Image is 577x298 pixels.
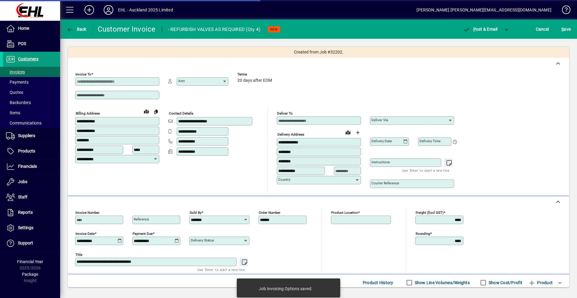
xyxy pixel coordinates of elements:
mat-label: Invoice To [75,72,91,76]
span: Home [18,26,29,31]
a: Financials [3,159,60,174]
a: Communications [3,118,60,128]
mat-label: Order number [259,210,280,215]
a: Suppliers [3,128,60,143]
mat-label: Payment due [133,232,153,236]
span: Jobs [18,179,27,184]
mat-label: Country [278,177,290,182]
span: 20 days after EOM [237,78,272,83]
button: Cancel [534,24,551,35]
mat-label: Courier Reference [371,181,399,185]
mat-label: Delivery time [420,139,441,143]
mat-label: Rounding [416,232,430,236]
span: Created from Job #32202. [294,49,343,55]
span: Financials [18,164,37,169]
mat-label: Instructions [371,160,390,164]
a: Settings [3,220,60,235]
span: POS [18,41,26,46]
div: EHL - Auckland 2025 Limited [118,5,173,15]
button: Product History [360,277,396,288]
mat-label: Deliver To [277,111,293,115]
button: Product [525,277,556,288]
a: Items [3,108,60,118]
button: Choose address [353,128,362,137]
mat-hint: Use 'Enter' to start a new line [402,167,449,174]
span: Customers [18,57,38,61]
label: Show Line Volumes/Weights [414,280,470,286]
mat-label: Deliver via [371,118,388,122]
mat-hint: Use 'Enter' to start a new line [197,266,245,273]
span: Financial Year [17,259,43,264]
button: Profile [99,5,118,15]
mat-label: Delivery date [371,139,392,143]
a: Backorders [3,97,60,108]
a: Staff [3,190,60,205]
a: Payments [3,77,60,87]
span: Backorders [6,100,31,105]
span: Reports [18,210,33,215]
span: Product History [363,278,393,287]
mat-label: Invoice number [75,210,99,215]
span: Staff [18,195,27,199]
button: Copy to Delivery address [151,107,161,116]
span: Invoices [6,69,25,74]
span: Support [18,241,33,245]
span: Items [6,110,20,115]
span: ave [561,24,571,34]
button: Back [65,24,88,35]
div: Customer Invoice [98,24,156,34]
span: Settings [18,225,33,230]
button: Add [80,5,99,15]
mat-label: Product location [331,210,358,215]
mat-label: Attn [178,79,185,83]
div: Job Invoicing Options saved. [259,286,313,292]
span: Suppliers [18,133,35,138]
span: Cancel [536,24,549,34]
button: Save [560,24,572,35]
a: Invoices [3,67,60,77]
span: ost & Email [463,27,498,32]
a: Knowledge Base [557,1,569,21]
span: Payments [6,80,29,84]
span: Terms [237,72,273,76]
a: Home [3,21,60,36]
a: Jobs [3,174,60,189]
mat-label: Invoice date [75,232,95,236]
span: P [473,27,476,32]
app-page-header-button: Back [60,24,93,35]
span: Quotes [6,90,23,95]
span: Back [66,27,87,32]
a: View on map [343,127,353,137]
a: POS [3,36,60,51]
a: View on map [142,106,151,116]
div: - REFURBISH VALVES AS REQUIRED (Qty 4) [168,25,261,34]
a: Products [3,144,60,159]
span: Communications [6,121,41,125]
mat-label: Sold by [190,210,201,215]
mat-label: Delivery status [191,238,214,242]
a: Support [3,236,60,251]
div: [PERSON_NAME] [PERSON_NAME][EMAIL_ADDRESS][DOMAIN_NAME] [417,5,551,15]
mat-label: Freight (excl GST) [416,210,444,215]
mat-label: Title [75,253,82,257]
span: S [561,27,564,32]
span: Products [18,149,35,153]
span: NEW [270,27,278,31]
button: Post & Email [460,24,501,35]
a: Quotes [3,87,60,97]
span: Product [528,278,553,287]
a: Reports [3,205,60,220]
label: Show Cost/Profit [487,280,522,286]
mat-label: Reference [134,217,149,221]
span: Package [22,272,38,277]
